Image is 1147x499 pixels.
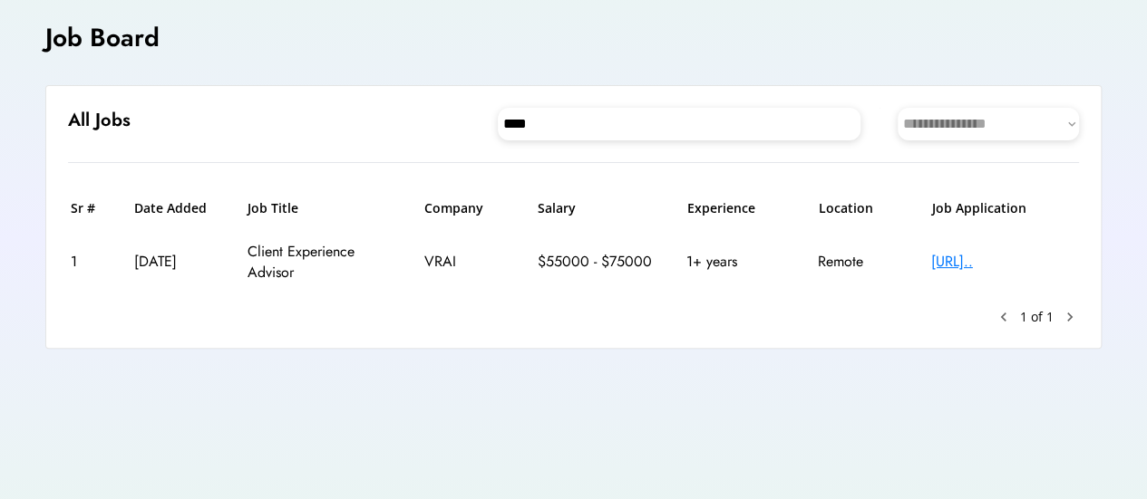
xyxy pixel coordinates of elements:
div: $55000 - $75000 [537,252,664,272]
h6: Sr # [71,199,112,217]
div: 1+ years [686,252,795,272]
h6: Location [819,199,909,217]
h6: Experience [687,199,796,217]
div: [URL].. [931,252,1076,272]
div: [DATE] [134,252,225,272]
div: 1 [71,252,112,272]
div: VRAI [424,252,515,272]
h6: Company [424,199,515,217]
h6: Job Title [248,199,298,217]
button: chevron_right [1061,308,1079,326]
h6: Job Application [932,199,1077,217]
h4: Job Board [45,20,160,55]
div: 1 of 1 [1020,308,1054,326]
div: Remote [818,252,909,272]
button: keyboard_arrow_left [995,308,1013,326]
h6: Salary [538,199,665,217]
div: Client Experience Advisor [248,242,402,283]
h6: Date Added [134,199,225,217]
h6: All Jobs [68,108,131,133]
